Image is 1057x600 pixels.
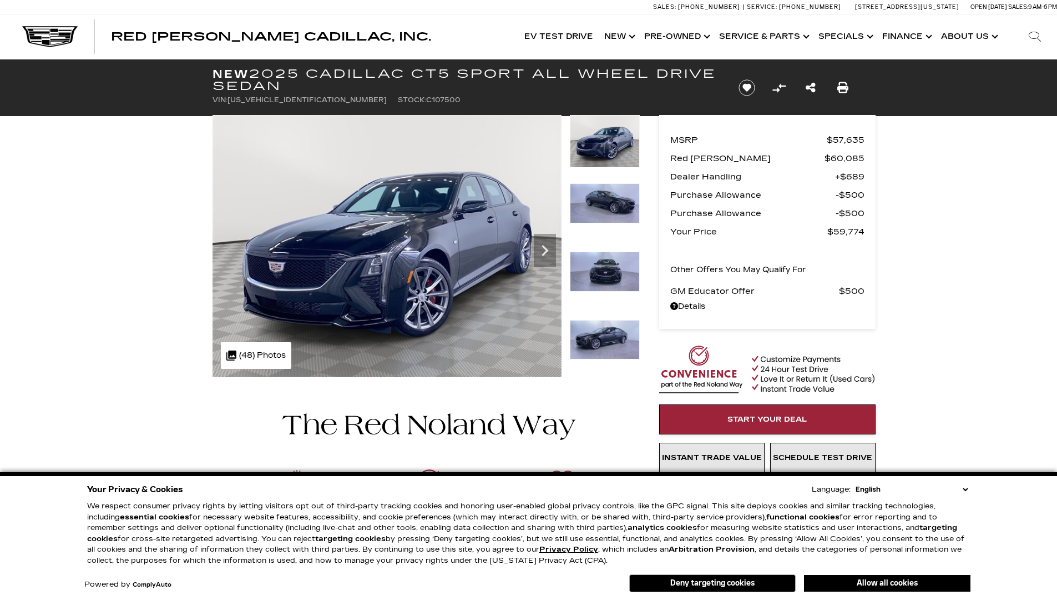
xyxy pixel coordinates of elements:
a: Privacy Policy [539,545,598,554]
a: Red [PERSON_NAME] Cadillac, Inc. [111,31,431,42]
span: Purchase Allowance [670,187,836,203]
span: Dealer Handling [670,169,835,184]
button: Allow all cookies [804,575,970,592]
h1: 2025 Cadillac CT5 Sport All Wheel Drive Sedan [213,68,720,92]
a: Details [670,299,864,314]
strong: essential cookies [120,513,189,522]
span: Red [PERSON_NAME] [670,151,825,166]
strong: targeting cookies [315,534,386,543]
span: Purchase Allowance [670,206,836,221]
span: 9 AM-6 PM [1028,3,1057,11]
a: Service: [PHONE_NUMBER] [743,4,844,10]
a: Dealer Handling $689 [670,169,864,184]
img: Cadillac Dark Logo with Cadillac White Text [22,26,78,47]
strong: New [213,67,249,81]
a: Finance [877,14,935,59]
span: Your Privacy & Cookies [87,482,183,497]
a: New [599,14,639,59]
strong: analytics cookies [628,523,697,532]
span: Sales: [1008,3,1028,11]
span: Stock: [398,96,426,104]
span: C107500 [426,96,461,104]
span: $500 [836,187,864,203]
a: Your Price $59,774 [670,224,864,239]
span: GM Educator Offer [670,283,839,299]
a: GM Educator Offer $500 [670,283,864,299]
span: Start Your Deal [727,415,807,424]
img: New 2025 Black Raven Cadillac Sport image 1 [213,115,562,377]
span: MSRP [670,132,827,148]
span: [PHONE_NUMBER] [779,3,841,11]
p: We respect consumer privacy rights by letting visitors opt out of third-party tracking cookies an... [87,501,970,566]
a: [STREET_ADDRESS][US_STATE] [855,3,959,11]
img: New 2025 Black Raven Cadillac Sport image 2 [570,183,640,223]
a: Schedule Test Drive [770,443,876,473]
a: Pre-Owned [639,14,714,59]
a: Service & Parts [714,14,813,59]
button: Save vehicle [735,79,759,97]
span: Schedule Test Drive [773,453,872,462]
a: About Us [935,14,1002,59]
span: Your Price [670,224,827,239]
span: $59,774 [827,224,864,239]
img: New 2025 Black Raven Cadillac Sport image 1 [570,115,640,168]
a: Sales: [PHONE_NUMBER] [653,4,743,10]
img: New 2025 Black Raven Cadillac Sport image 3 [570,252,640,292]
a: Share this New 2025 Cadillac CT5 Sport All Wheel Drive Sedan [806,80,816,96]
a: Purchase Allowance $500 [670,206,864,221]
a: MSRP $57,635 [670,132,864,148]
div: Language: [812,486,851,493]
strong: Arbitration Provision [669,545,755,554]
strong: functional cookies [766,513,839,522]
div: Powered by [84,581,171,588]
span: Open [DATE] [970,3,1007,11]
span: $689 [835,169,864,184]
a: Purchase Allowance $500 [670,187,864,203]
button: Deny targeting cookies [629,574,796,592]
a: EV Test Drive [519,14,599,59]
span: Sales: [653,3,676,11]
div: Next [534,234,556,267]
span: $60,085 [825,151,864,166]
span: $57,635 [827,132,864,148]
div: (48) Photos [221,342,291,369]
strong: targeting cookies [87,523,957,543]
p: Other Offers You May Qualify For [670,262,806,278]
img: New 2025 Black Raven Cadillac Sport image 4 [570,320,640,360]
a: Specials [813,14,877,59]
a: Instant Trade Value [659,443,765,473]
span: [US_VEHICLE_IDENTIFICATION_NUMBER] [227,96,387,104]
span: $500 [839,283,864,299]
a: Print this New 2025 Cadillac CT5 Sport All Wheel Drive Sedan [837,80,848,96]
span: $500 [836,206,864,221]
a: Red [PERSON_NAME] $60,085 [670,151,864,166]
span: Red [PERSON_NAME] Cadillac, Inc. [111,30,431,43]
span: Instant Trade Value [662,453,762,462]
a: ComplyAuto [133,582,171,588]
a: Start Your Deal [659,404,876,434]
span: VIN: [213,96,227,104]
span: [PHONE_NUMBER] [678,3,740,11]
select: Language Select [853,484,970,495]
span: Service: [747,3,777,11]
button: Compare vehicle [771,79,787,96]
